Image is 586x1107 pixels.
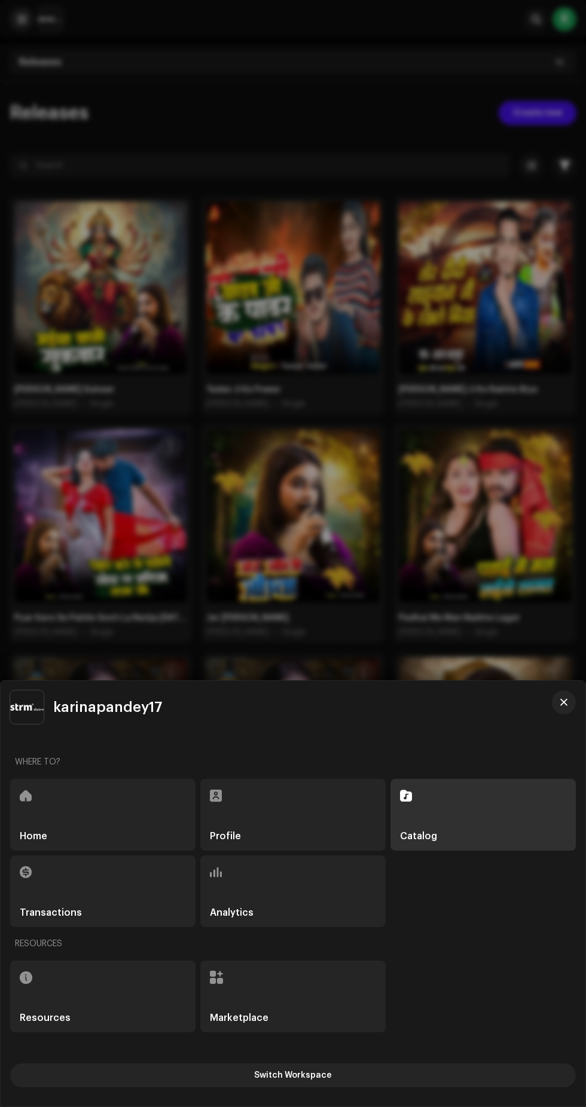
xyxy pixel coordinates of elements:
h5: Catalog [400,831,437,841]
button: Switch Workspace [10,1063,576,1087]
re-a-nav-header: Resources [10,929,576,958]
img: 408b884b-546b-4518-8448-1008f9c76b02 [10,690,44,724]
h5: Profile [210,831,241,841]
span: Switch Workspace [254,1063,332,1087]
h5: Analytics [210,908,254,918]
span: karinapandey17 [53,700,163,714]
re-a-nav-header: Where to? [10,748,576,776]
h5: Resources [20,1013,71,1023]
h5: Transactions [20,908,82,918]
h5: Marketplace [210,1013,268,1023]
h5: Home [20,831,47,841]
